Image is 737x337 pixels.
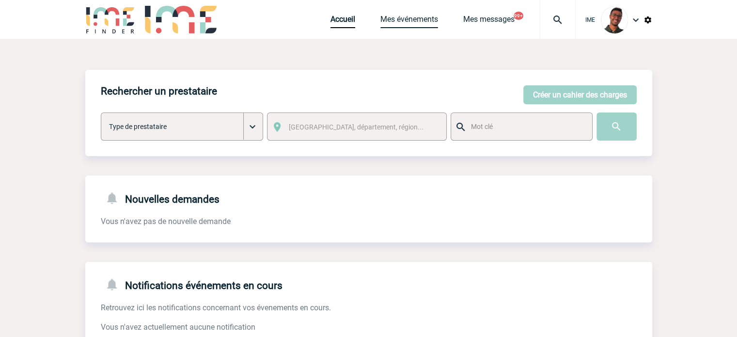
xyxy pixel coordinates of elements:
input: Submit [596,112,637,141]
span: Vous n'avez pas de nouvelle demande [101,217,231,226]
h4: Rechercher un prestataire [101,85,217,97]
span: Retrouvez ici les notifications concernant vos évenements en cours. [101,303,331,312]
a: Mes événements [380,15,438,28]
h4: Nouvelles demandes [101,191,220,205]
img: IME-Finder [85,6,136,33]
a: Accueil [330,15,355,28]
h4: Notifications événements en cours [101,277,282,291]
img: notifications-24-px-g.png [105,191,125,205]
img: notifications-24-px-g.png [105,277,125,291]
img: 124970-0.jpg [601,6,628,33]
a: Mes messages [463,15,515,28]
span: Vous n'avez actuellement aucune notification [101,322,255,332]
span: [GEOGRAPHIC_DATA], département, région... [289,123,423,131]
input: Mot clé [469,120,583,133]
button: 99+ [514,12,523,20]
span: IME [585,16,595,23]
